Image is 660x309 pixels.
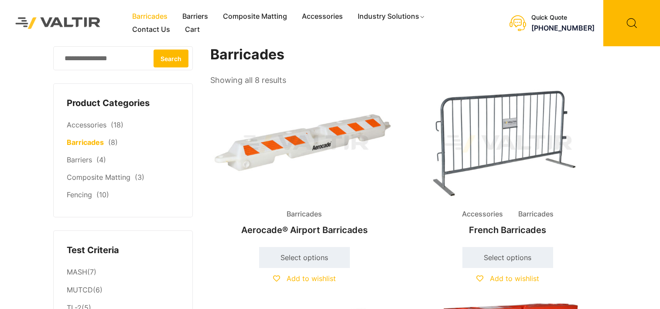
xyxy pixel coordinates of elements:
[67,155,92,164] a: Barriers
[280,208,328,221] span: Barricades
[531,14,595,21] div: Quick Quote
[125,10,175,23] a: Barricades
[7,8,109,38] img: Valtir Rentals
[178,23,207,36] a: Cart
[67,138,104,147] a: Barricades
[67,97,179,110] h4: Product Categories
[210,87,399,240] a: BarricadesAerocade® Airport Barricades
[67,268,87,276] a: MASH
[108,138,118,147] span: (8)
[531,24,595,32] a: [PHONE_NUMBER]
[175,10,215,23] a: Barriers
[67,282,179,299] li: (6)
[490,274,539,283] span: Add to wishlist
[350,10,433,23] a: Industry Solutions
[414,220,602,240] h2: French Barricades
[125,23,178,36] a: Contact Us
[455,208,510,221] span: Accessories
[210,220,399,240] h2: Aerocade® Airport Barricades
[96,155,106,164] span: (4)
[294,10,350,23] a: Accessories
[414,87,602,240] a: Accessories BarricadesFrench Barricades
[476,274,539,283] a: Add to wishlist
[273,274,336,283] a: Add to wishlist
[67,244,179,257] h4: Test Criteria
[96,190,109,199] span: (10)
[287,274,336,283] span: Add to wishlist
[111,120,123,129] span: (18)
[512,208,560,221] span: Barricades
[67,285,93,294] a: MUTCD
[259,247,350,268] a: Select options for “Aerocade® Airport Barricades”
[67,120,106,129] a: Accessories
[462,247,553,268] a: Select options for “French Barricades”
[67,263,179,281] li: (7)
[215,10,294,23] a: Composite Matting
[154,49,188,67] button: Search
[135,173,144,182] span: (3)
[67,190,92,199] a: Fencing
[67,173,130,182] a: Composite Matting
[210,73,286,88] p: Showing all 8 results
[210,46,603,63] h1: Barricades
